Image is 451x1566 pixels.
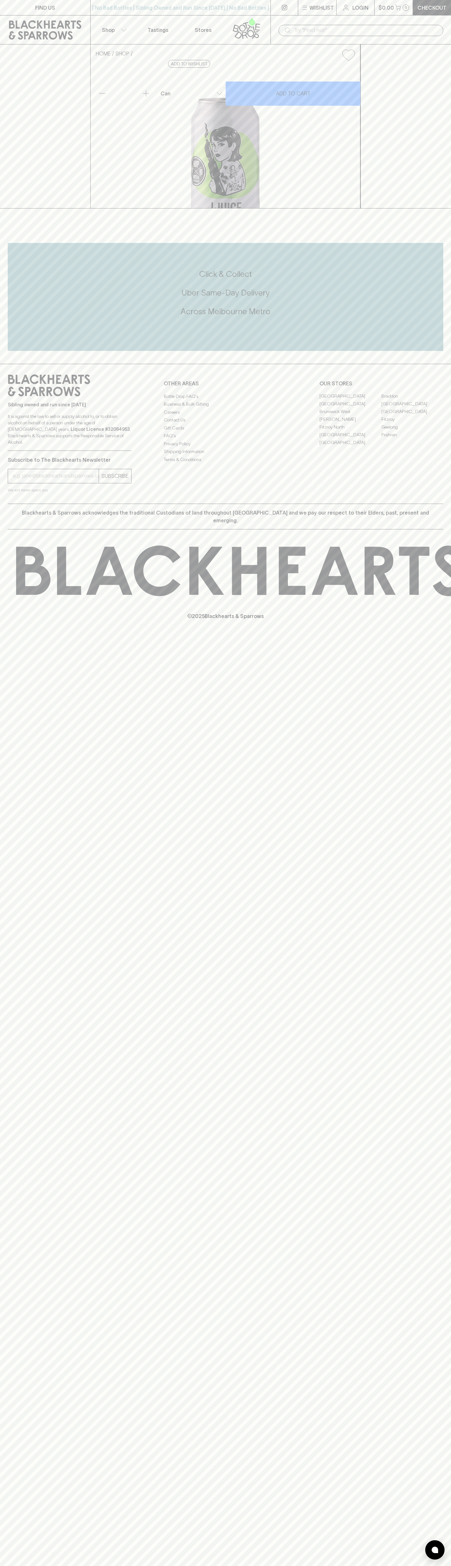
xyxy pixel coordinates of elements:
a: Privacy Policy [164,440,288,448]
a: Bottle Drop FAQ's [164,392,288,400]
button: Add to wishlist [168,60,210,68]
a: FAQ's [164,432,288,440]
img: 50934.png [91,66,360,208]
p: SUBSCRIBE [102,472,129,480]
p: We will never spam you [8,487,132,493]
a: Braddon [381,392,443,400]
img: bubble-icon [432,1547,438,1553]
button: Add to wishlist [340,47,358,63]
a: Shipping Information [164,448,288,456]
button: SUBSCRIBE [99,469,131,483]
a: Geelong [381,423,443,431]
h5: Uber Same-Day Delivery [8,287,443,298]
a: [GEOGRAPHIC_DATA] [381,400,443,408]
a: Fitzroy [381,416,443,423]
a: [GEOGRAPHIC_DATA] [319,400,381,408]
a: Careers [164,408,288,416]
a: Fitzroy North [319,423,381,431]
p: FIND US [35,4,55,12]
a: Contact Us [164,416,288,424]
a: [GEOGRAPHIC_DATA] [381,408,443,416]
a: Tastings [135,15,181,44]
a: Business & Bulk Gifting [164,401,288,408]
h5: Across Melbourne Metro [8,306,443,317]
p: Wishlist [309,4,334,12]
p: Shop [102,26,115,34]
strong: Liquor License #32064953 [71,427,130,432]
p: Tastings [148,26,168,34]
p: Sibling owned and run since [DATE] [8,401,132,408]
p: Blackhearts & Sparrows acknowledges the traditional Custodians of land throughout [GEOGRAPHIC_DAT... [13,509,438,524]
div: Call to action block [8,243,443,351]
a: [PERSON_NAME] [319,416,381,423]
p: Login [352,4,368,12]
a: Terms & Conditions [164,456,288,463]
div: Can [158,87,225,100]
input: e.g. jane@blackheartsandsparrows.com.au [13,471,99,481]
p: Subscribe to The Blackhearts Newsletter [8,456,132,464]
a: SHOP [115,51,129,56]
input: Try "Pinot noir" [294,25,438,35]
p: Checkout [417,4,446,12]
p: Stores [195,26,211,34]
a: Gift Cards [164,424,288,432]
a: [GEOGRAPHIC_DATA] [319,431,381,439]
p: 0 [405,6,407,9]
button: Shop [91,15,136,44]
h5: Click & Collect [8,269,443,279]
button: ADD TO CART [226,82,360,106]
a: [GEOGRAPHIC_DATA] [319,392,381,400]
p: OTHER AREAS [164,380,288,387]
a: Prahran [381,431,443,439]
p: OUR STORES [319,380,443,387]
a: Stores [181,15,226,44]
a: HOME [96,51,111,56]
p: $0.00 [378,4,394,12]
a: [GEOGRAPHIC_DATA] [319,439,381,447]
a: Brunswick West [319,408,381,416]
p: Can [161,90,171,97]
p: It is against the law to sell or supply alcohol to, or to obtain alcohol on behalf of a person un... [8,413,132,445]
p: ADD TO CART [276,90,310,97]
